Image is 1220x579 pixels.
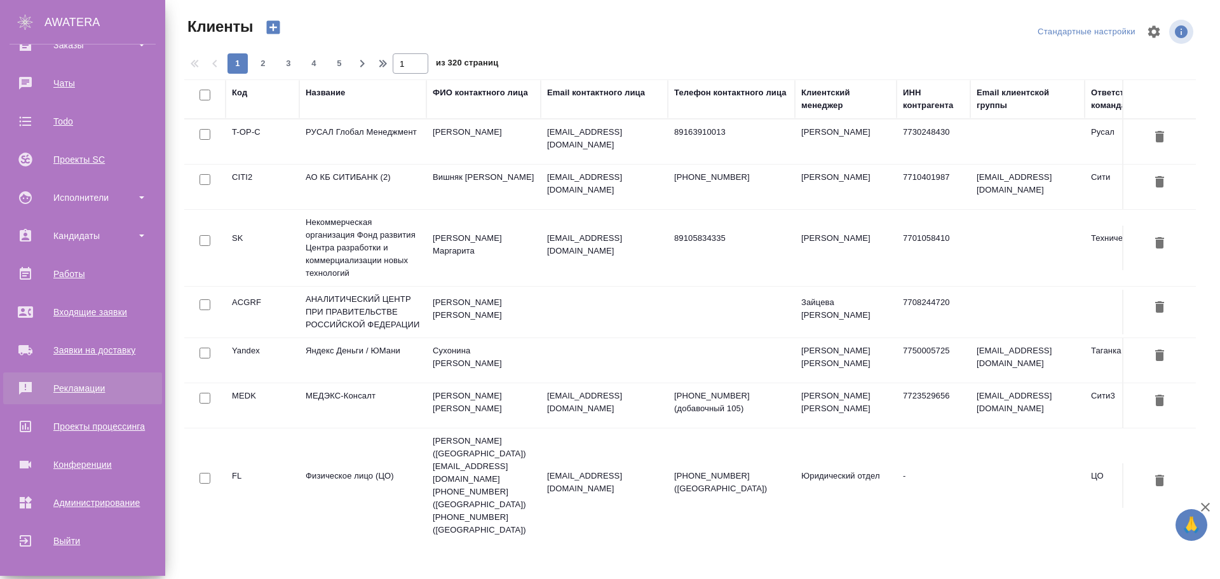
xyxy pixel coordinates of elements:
button: Удалить [1149,171,1170,194]
td: [PERSON_NAME] [426,119,541,164]
td: [PERSON_NAME] [PERSON_NAME] [426,383,541,428]
span: Клиенты [184,17,253,37]
div: Работы [10,264,156,283]
div: Ответственная команда [1091,86,1180,112]
p: [EMAIL_ADDRESS][DOMAIN_NAME] [547,232,661,257]
td: [PERSON_NAME] [795,226,897,270]
a: Входящие заявки [3,296,162,328]
p: 89163910013 [674,126,789,139]
td: [PERSON_NAME] [PERSON_NAME] [795,338,897,383]
span: Настроить таблицу [1139,17,1169,47]
button: Создать [258,17,288,38]
button: 5 [329,53,349,74]
td: MEDK [226,383,299,428]
div: Администрирование [10,493,156,512]
div: Входящие заявки [10,303,156,322]
button: Удалить [1149,390,1170,413]
td: Яндекс Деньги / ЮМани [299,338,426,383]
td: Вишняк [PERSON_NAME] [426,165,541,209]
div: Конференции [10,455,156,474]
td: МЕДЭКС-Консалт [299,383,426,428]
td: 7701058410 [897,226,970,270]
button: Удалить [1149,232,1170,255]
button: 2 [253,53,273,74]
button: Удалить [1149,470,1170,493]
td: Технический [1085,226,1186,270]
div: Чаты [10,74,156,93]
td: Таганка [1085,338,1186,383]
td: АО КБ СИТИБАНК (2) [299,165,426,209]
p: [EMAIL_ADDRESS][DOMAIN_NAME] [547,470,661,495]
span: 4 [304,57,324,70]
div: Email клиентской группы [977,86,1078,112]
button: Удалить [1149,126,1170,149]
td: CITI2 [226,165,299,209]
td: Сухонина [PERSON_NAME] [426,338,541,383]
span: 5 [329,57,349,70]
button: 3 [278,53,299,74]
td: [PERSON_NAME] Маргарита [426,226,541,270]
a: Заявки на доставку [3,334,162,366]
td: [EMAIL_ADDRESS][DOMAIN_NAME] [970,383,1085,428]
button: Удалить [1149,296,1170,320]
div: Проекты SC [10,150,156,169]
div: split button [1034,22,1139,42]
div: Рекламации [10,379,156,398]
p: 89105834335 [674,232,789,245]
div: Заявки на доставку [10,341,156,360]
span: из 320 страниц [436,55,498,74]
div: ФИО контактного лица [433,86,528,99]
a: Конференции [3,449,162,480]
td: Сити3 [1085,383,1186,428]
p: [EMAIL_ADDRESS][DOMAIN_NAME] [547,171,661,196]
p: [PHONE_NUMBER] (добавочный 105) [674,390,789,415]
td: [PERSON_NAME] [795,165,897,209]
div: Todo [10,112,156,131]
a: Чаты [3,67,162,99]
td: [EMAIL_ADDRESS][DOMAIN_NAME] [970,338,1085,383]
p: [EMAIL_ADDRESS][DOMAIN_NAME] [547,390,661,415]
td: Юридический отдел [795,463,897,508]
a: Todo [3,106,162,137]
td: АНАЛИТИЧЕСКИЙ ЦЕНТР ПРИ ПРАВИТЕЛЬСТВЕ РОССИЙСКОЙ ФЕДЕРАЦИИ [299,287,426,337]
td: Некоммерческая организация Фонд развития Центра разработки и коммерциализации новых технологий [299,210,426,286]
span: 2 [253,57,273,70]
div: Название [306,86,345,99]
a: Выйти [3,525,162,557]
div: Код [232,86,247,99]
td: 7710401987 [897,165,970,209]
span: 3 [278,57,299,70]
p: [EMAIL_ADDRESS][DOMAIN_NAME] [547,126,661,151]
td: Физическое лицо (ЦО) [299,463,426,508]
td: Зайцева [PERSON_NAME] [795,290,897,334]
td: [PERSON_NAME] ([GEOGRAPHIC_DATA]) [EMAIL_ADDRESS][DOMAIN_NAME] [PHONE_NUMBER] ([GEOGRAPHIC_DATA])... [426,428,541,543]
td: [PERSON_NAME] [PERSON_NAME] [795,383,897,428]
td: SK [226,226,299,270]
td: Русал [1085,119,1186,164]
td: [PERSON_NAME] [795,119,897,164]
button: 4 [304,53,324,74]
a: Проекты процессинга [3,411,162,442]
td: [EMAIL_ADDRESS][DOMAIN_NAME] [970,165,1085,209]
div: Исполнители [10,188,156,207]
p: [PHONE_NUMBER] ([GEOGRAPHIC_DATA]) [674,470,789,495]
span: Посмотреть информацию [1169,20,1196,44]
div: Клиентский менеджер [801,86,890,112]
td: [PERSON_NAME] [PERSON_NAME] [426,290,541,334]
p: [PHONE_NUMBER] [674,171,789,184]
a: Проекты SC [3,144,162,175]
td: - [897,463,970,508]
td: 7750005725 [897,338,970,383]
button: Удалить [1149,344,1170,368]
td: FL [226,463,299,508]
a: Администрирование [3,487,162,519]
td: РУСАЛ Глобал Менеджмент [299,119,426,164]
div: Телефон контактного лица [674,86,787,99]
div: AWATERA [44,10,165,35]
td: Yandex [226,338,299,383]
td: ACGRF [226,290,299,334]
td: 7708244720 [897,290,970,334]
div: Email контактного лица [547,86,645,99]
td: 7723529656 [897,383,970,428]
div: Заказы [10,36,156,55]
